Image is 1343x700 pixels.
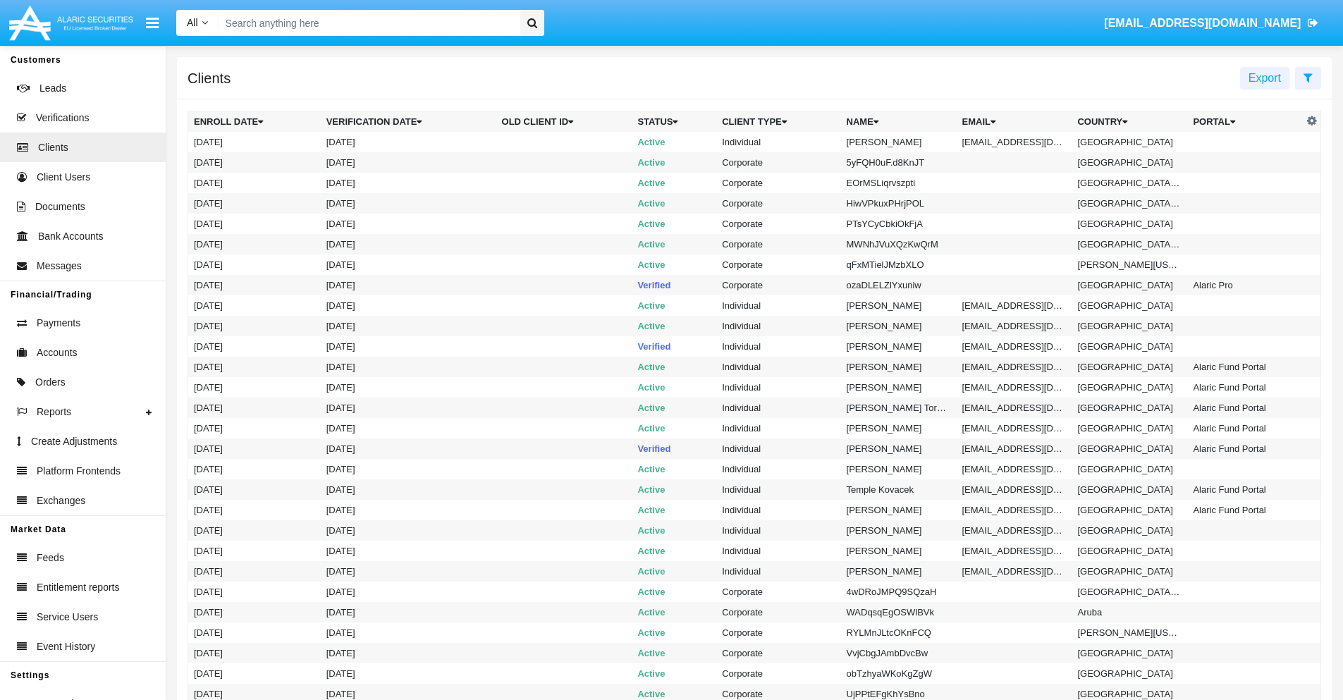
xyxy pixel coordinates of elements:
[321,602,496,622] td: [DATE]
[37,610,98,625] span: Service Users
[841,398,957,418] td: [PERSON_NAME] TorpNotEnoughMoney
[841,500,957,520] td: [PERSON_NAME]
[632,234,716,254] td: Active
[321,316,496,336] td: [DATE]
[321,357,496,377] td: [DATE]
[716,663,840,684] td: Corporate
[716,193,840,214] td: Corporate
[716,541,840,561] td: Individual
[1072,377,1187,398] td: [GEOGRAPHIC_DATA]
[321,152,496,173] td: [DATE]
[716,357,840,377] td: Individual
[321,336,496,357] td: [DATE]
[841,111,957,133] th: Name
[716,459,840,479] td: Individual
[321,234,496,254] td: [DATE]
[716,275,840,295] td: Corporate
[188,275,321,295] td: [DATE]
[841,602,957,622] td: WADqsqEgOSWlBVk
[632,214,716,234] td: Active
[841,541,957,561] td: [PERSON_NAME]
[188,234,321,254] td: [DATE]
[188,398,321,418] td: [DATE]
[188,214,321,234] td: [DATE]
[188,73,231,84] h5: Clients
[188,111,321,133] th: Enroll date
[1072,663,1187,684] td: [GEOGRAPHIC_DATA]
[321,377,496,398] td: [DATE]
[1187,438,1303,459] td: Alaric Fund Portal
[321,398,496,418] td: [DATE]
[176,16,219,30] a: All
[716,111,840,133] th: Client Type
[841,438,957,459] td: [PERSON_NAME]
[321,582,496,602] td: [DATE]
[321,111,496,133] th: Verification date
[1072,336,1187,357] td: [GEOGRAPHIC_DATA]
[188,663,321,684] td: [DATE]
[841,152,957,173] td: 5yFQH0uF.d8KnJT
[716,316,840,336] td: Individual
[957,500,1072,520] td: [EMAIL_ADDRESS][DOMAIN_NAME]
[716,254,840,275] td: Corporate
[632,336,716,357] td: Verified
[632,275,716,295] td: Verified
[321,214,496,234] td: [DATE]
[188,295,321,316] td: [DATE]
[716,295,840,316] td: Individual
[7,2,135,44] img: Logo image
[1072,602,1187,622] td: Aruba
[38,140,68,155] span: Clients
[188,173,321,193] td: [DATE]
[1187,418,1303,438] td: Alaric Fund Portal
[37,551,64,565] span: Feeds
[1104,17,1301,29] span: [EMAIL_ADDRESS][DOMAIN_NAME]
[1072,459,1187,479] td: [GEOGRAPHIC_DATA]
[716,520,840,541] td: Individual
[1072,316,1187,336] td: [GEOGRAPHIC_DATA]
[716,479,840,500] td: Individual
[1249,72,1281,84] span: Export
[632,520,716,541] td: Active
[188,459,321,479] td: [DATE]
[632,602,716,622] td: Active
[188,418,321,438] td: [DATE]
[321,173,496,193] td: [DATE]
[716,152,840,173] td: Corporate
[1187,377,1303,398] td: Alaric Fund Portal
[321,541,496,561] td: [DATE]
[219,10,515,36] input: Search
[188,479,321,500] td: [DATE]
[1072,254,1187,275] td: [PERSON_NAME][US_STATE]
[957,479,1072,500] td: [EMAIL_ADDRESS][DOMAIN_NAME]
[1098,4,1325,43] a: [EMAIL_ADDRESS][DOMAIN_NAME]
[841,520,957,541] td: [PERSON_NAME]
[1072,582,1187,602] td: [GEOGRAPHIC_DATA]: North
[632,357,716,377] td: Active
[188,602,321,622] td: [DATE]
[841,479,957,500] td: Temple Kovacek
[841,316,957,336] td: [PERSON_NAME]
[188,316,321,336] td: [DATE]
[1187,357,1303,377] td: Alaric Fund Portal
[632,193,716,214] td: Active
[188,561,321,582] td: [DATE]
[632,377,716,398] td: Active
[957,295,1072,316] td: [EMAIL_ADDRESS][DOMAIN_NAME]
[716,214,840,234] td: Corporate
[188,254,321,275] td: [DATE]
[632,132,716,152] td: Active
[188,582,321,602] td: [DATE]
[37,316,80,331] span: Payments
[1072,214,1187,234] td: [GEOGRAPHIC_DATA]
[632,418,716,438] td: Active
[716,622,840,643] td: Corporate
[1072,479,1187,500] td: [GEOGRAPHIC_DATA]
[841,561,957,582] td: [PERSON_NAME]
[841,643,957,663] td: VvjCbgJAmbDvcBw
[841,582,957,602] td: 4wDRoJMPQ9SQzaH
[37,580,120,595] span: Entitlement reports
[716,418,840,438] td: Individual
[31,434,117,449] span: Create Adjustments
[1187,398,1303,418] td: Alaric Fund Portal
